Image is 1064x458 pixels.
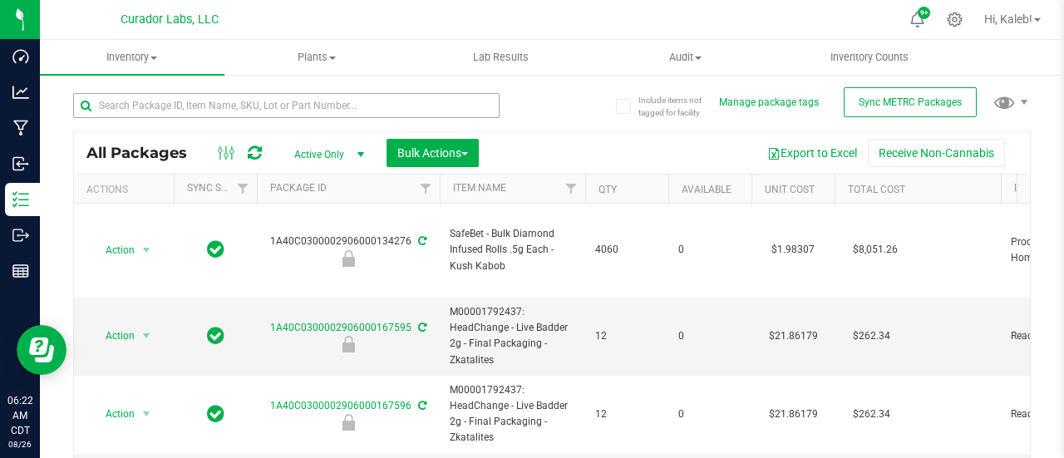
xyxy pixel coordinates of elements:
iframe: Resource center [17,325,66,375]
span: Include items not tagged for facility [638,94,722,119]
inline-svg: Inventory [12,191,29,208]
a: Item Name [453,182,506,194]
a: Inventory Counts [777,40,962,75]
div: 1A40C0300002906000134276 [254,234,442,266]
div: Actions [86,184,167,195]
span: Inventory [40,50,224,65]
span: 0 [678,242,741,258]
button: Sync METRC Packages [844,87,977,117]
span: Sync from Compliance System [416,400,426,411]
span: Plants [225,50,408,65]
div: Manage settings [944,12,965,27]
span: 12 [595,406,658,422]
span: 0 [678,328,741,344]
span: Inventory Counts [808,50,931,65]
inline-svg: Manufacturing [12,120,29,136]
span: M00001792437: HeadChange - Live Badder 2g - Final Packaging - Zkatalites [450,304,575,368]
a: Unit Cost [765,184,815,195]
span: 12 [595,328,658,344]
a: 1A40C0300002906000167595 [270,322,411,333]
a: Audit [593,40,777,75]
td: $21.86179 [751,298,835,376]
a: Total Cost [848,184,905,195]
span: 0 [678,406,741,422]
button: Manage package tags [719,96,819,110]
button: Bulk Actions [387,139,479,167]
a: Sync Status [187,182,251,194]
p: 08/26 [7,438,32,451]
inline-svg: Outbound [12,227,29,244]
div: Production - Ready For Homogenization [254,250,442,267]
span: M00001792437: HeadChange - Live Badder 2g - Final Packaging - Zkatalites [450,382,575,446]
div: Ready for Menu [254,414,442,431]
td: $1.98307 [751,204,835,298]
inline-svg: Inbound [12,155,29,172]
span: Action [91,402,135,426]
inline-svg: Reports [12,263,29,279]
a: 1A40C0300002906000167596 [270,400,411,411]
span: In Sync [207,402,224,426]
a: Lab Results [409,40,594,75]
span: select [136,239,157,262]
span: In Sync [207,324,224,347]
span: Action [91,324,135,347]
span: In Sync [207,238,224,261]
span: Action [91,239,135,262]
input: Search Package ID, Item Name, SKU, Lot or Part Number... [73,93,500,118]
span: Curador Labs, LLC [121,12,219,27]
span: $262.34 [845,402,899,426]
a: Inventory [40,40,224,75]
span: Hi, Kaleb! [984,12,1032,26]
a: Available [682,184,731,195]
span: Audit [594,50,776,65]
span: All Packages [86,144,204,162]
span: select [136,402,157,426]
span: Sync METRC Packages [859,96,962,108]
td: $21.86179 [751,376,835,454]
span: Lab Results [451,50,551,65]
span: Sync from Compliance System [416,322,426,333]
inline-svg: Analytics [12,84,29,101]
a: Filter [558,175,585,203]
a: Package ID [270,182,327,194]
span: 9+ [920,10,928,17]
div: Ready for Menu [254,336,442,352]
span: $262.34 [845,324,899,348]
inline-svg: Dashboard [12,48,29,65]
a: Qty [598,184,617,195]
span: select [136,324,157,347]
span: SafeBet - Bulk Diamond Infused Rolls .5g Each - Kush Kabob [450,226,575,274]
p: 06:22 AM CDT [7,393,32,438]
span: Sync from Compliance System [416,235,426,247]
span: $8,051.26 [845,238,906,262]
button: Export to Excel [756,139,868,167]
a: Filter [412,175,440,203]
button: Receive Non-Cannabis [868,139,1005,167]
a: Plants [224,40,409,75]
span: Bulk Actions [397,146,468,160]
a: Filter [229,175,257,203]
span: 4060 [595,242,658,258]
